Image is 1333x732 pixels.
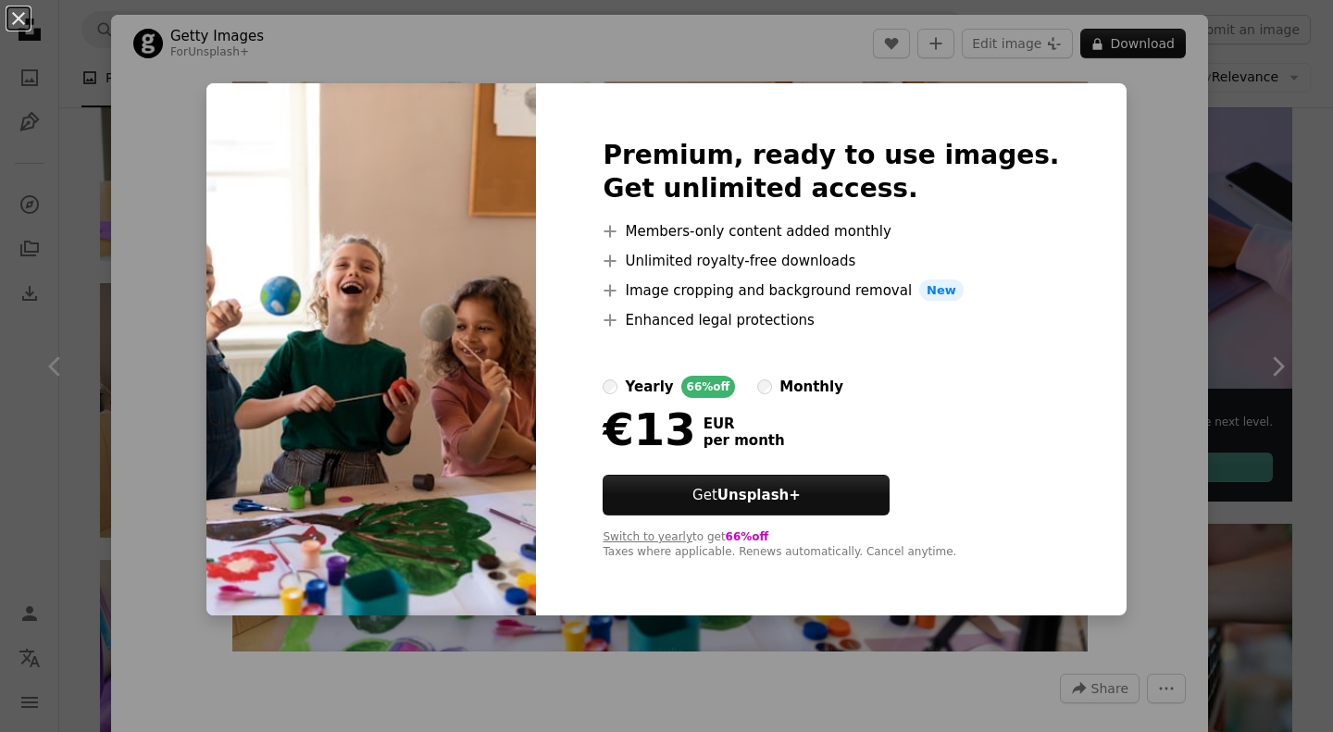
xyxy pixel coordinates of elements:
button: Switch to yearly [603,530,692,545]
li: Unlimited royalty-free downloads [603,250,1059,272]
li: Image cropping and background removal [603,279,1059,302]
h2: Premium, ready to use images. Get unlimited access. [603,139,1059,205]
div: yearly [625,376,673,398]
img: premium_photo-1663089540348-a90e027978c4 [206,83,536,616]
div: 66% off [681,376,736,398]
span: EUR [704,416,785,432]
div: €13 [603,405,695,453]
input: monthly [757,379,772,394]
li: Members-only content added monthly [603,220,1059,242]
span: New [919,279,964,302]
span: 66% off [726,530,769,543]
div: to get Taxes where applicable. Renews automatically. Cancel anytime. [603,530,1059,560]
button: GetUnsplash+ [603,475,890,515]
strong: Unsplash+ [717,487,801,503]
li: Enhanced legal protections [603,309,1059,331]
span: per month [704,432,785,449]
div: monthly [779,376,843,398]
input: yearly66%off [603,379,617,394]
